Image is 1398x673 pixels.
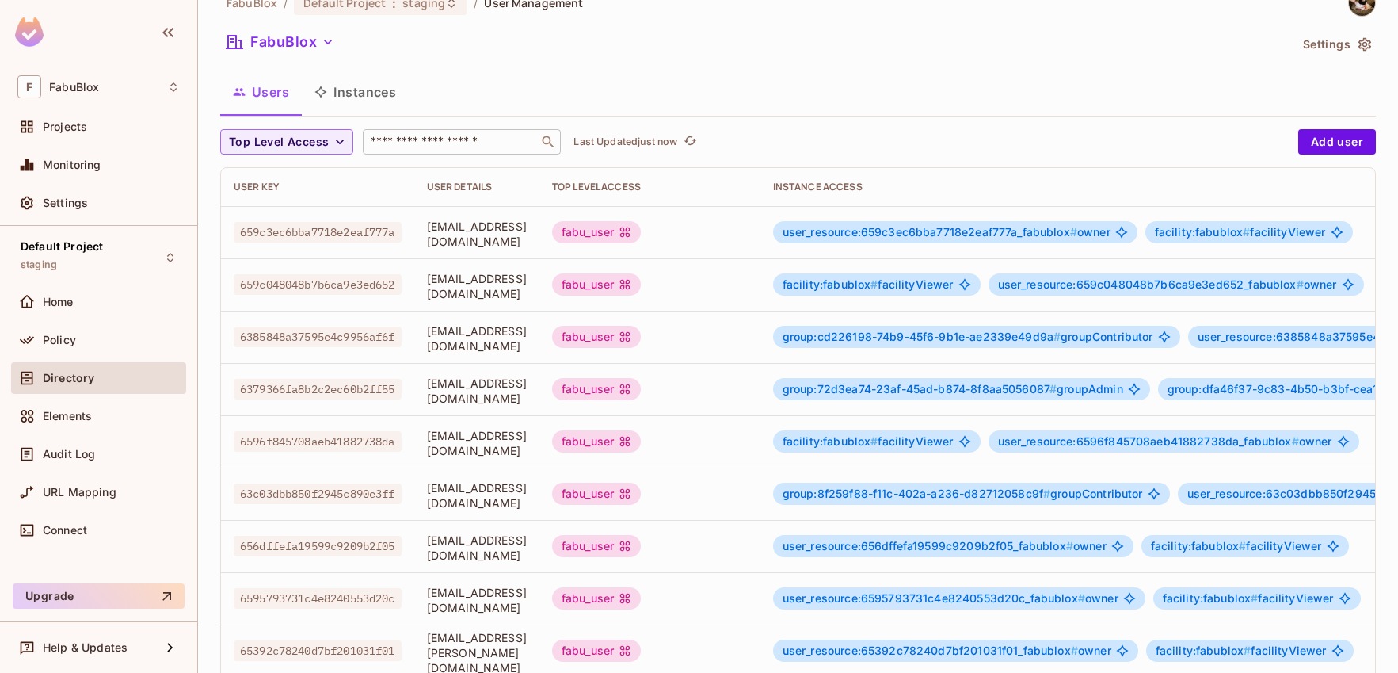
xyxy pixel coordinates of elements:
button: Upgrade [13,583,185,609]
span: facilityViewer [783,435,954,448]
span: # [1297,277,1304,291]
div: fabu_user [552,640,641,662]
span: [EMAIL_ADDRESS][DOMAIN_NAME] [427,533,527,563]
span: # [870,434,878,448]
div: Top Level Access [552,181,748,193]
span: [EMAIL_ADDRESS][DOMAIN_NAME] [427,376,527,406]
span: Monitoring [43,159,101,171]
span: user_resource:659c048048b7b6ca9e3ed652_fabublox [998,277,1304,291]
span: [EMAIL_ADDRESS][DOMAIN_NAME] [427,428,527,458]
span: staging [21,258,57,271]
span: # [1071,644,1078,657]
span: # [1292,434,1299,448]
span: 656dffefa19599c9209b2f05 [234,536,402,556]
span: owner [783,644,1111,657]
span: facilityViewer [1151,540,1322,553]
span: facilityViewer [783,278,954,291]
div: fabu_user [552,430,641,453]
span: group:8f259f88-f11c-402a-a236-d82712058c9f [783,487,1050,500]
div: User Details [427,181,527,193]
button: refresh [680,132,699,151]
span: owner [998,278,1337,291]
span: 6379366fa8b2c2ec60b2ff55 [234,379,402,400]
div: fabu_user [552,587,641,610]
span: # [1243,225,1250,239]
span: Elements [43,410,92,423]
div: fabu_user [552,483,641,505]
span: # [1251,591,1258,605]
span: 659c048048b7b6ca9e3ed652 [234,274,402,295]
span: refresh [684,134,697,150]
span: group:cd226198-74b9-45f6-9b1e-ae2339e49d9a [783,330,1061,343]
span: # [1043,487,1050,500]
span: Connect [43,524,87,537]
span: Home [43,296,74,308]
span: user_resource:6595793731c4e8240553d20c_fabublox [783,591,1085,605]
span: facility:fabublox [783,434,878,448]
span: 63c03dbb850f2945c890e3ff [234,484,402,504]
span: user_resource:65392c78240d7bf201031f01_fabublox [783,644,1078,657]
span: Default Project [21,240,103,253]
span: # [1053,330,1061,343]
span: owner [783,540,1107,553]
span: # [1078,591,1085,605]
span: Directory [43,372,94,384]
span: 6596f845708aeb41882738da [234,431,402,452]
span: [EMAIL_ADDRESS][DOMAIN_NAME] [427,323,527,354]
span: groupContributor [783,331,1153,343]
span: facilityViewer [1156,644,1327,657]
button: Instances [302,72,409,112]
span: # [1239,539,1246,553]
span: [EMAIL_ADDRESS][DOMAIN_NAME] [427,219,527,249]
span: 6595793731c4e8240553d20c [234,588,402,609]
span: Workspace: FabuBlox [49,81,99,94]
span: user_resource:6596f845708aeb41882738da_fabublox [998,434,1299,448]
button: Top Level Access [220,129,353,155]
span: # [1049,382,1057,396]
span: facility:fabublox [1155,225,1251,239]
button: Settings [1297,32,1376,57]
span: Top Level Access [229,132,329,152]
span: [EMAIL_ADDRESS][DOMAIN_NAME] [427,585,527,615]
img: SReyMgAAAABJRU5ErkJggg== [15,17,44,47]
span: facility:fabublox [1163,591,1259,605]
span: # [1070,225,1077,239]
span: group:72d3ea74-23af-45ad-b874-8f8aa5056087 [783,382,1057,396]
button: FabuBlox [220,29,341,55]
span: 6385848a37595e4c9956af6f [234,327,402,347]
span: Policy [43,334,76,346]
span: groupContributor [783,488,1143,500]
div: User Key [234,181,402,193]
span: facility:fabublox [783,277,878,291]
span: facility:fabublox [1151,539,1247,553]
span: Projects [43,120,87,133]
span: # [870,277,878,291]
span: 65392c78240d7bf201031f01 [234,640,402,661]
span: owner [998,435,1332,448]
span: Click to refresh data [677,132,699,151]
span: user_resource:659c3ec6bba7718e2eaf777a_fabublox [783,225,1077,239]
p: Last Updated just now [573,136,677,148]
span: groupAdmin [783,383,1123,396]
span: [EMAIL_ADDRESS][DOMAIN_NAME] [427,480,527,510]
span: [EMAIL_ADDRESS][DOMAIN_NAME] [427,271,527,301]
span: facilityViewer [1155,226,1326,239]
span: owner [783,592,1118,605]
div: fabu_user [552,221,641,243]
span: user_resource:656dffefa19599c9209b2f05_fabublox [783,539,1073,553]
span: URL Mapping [43,486,116,499]
span: # [1066,539,1073,553]
button: Add user [1298,129,1376,155]
button: Users [220,72,302,112]
span: facilityViewer [1163,592,1334,605]
span: Settings [43,197,88,209]
span: 659c3ec6bba7718e2eaf777a [234,222,402,243]
span: Audit Log [43,448,95,461]
div: fabu_user [552,273,641,296]
span: F [17,75,41,98]
span: # [1244,644,1251,657]
span: owner [783,226,1110,239]
span: facility:fabublox [1156,644,1251,657]
span: Help & Updates [43,641,128,654]
div: fabu_user [552,326,641,348]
